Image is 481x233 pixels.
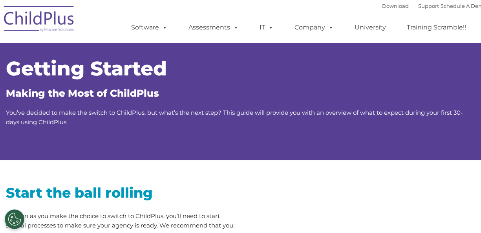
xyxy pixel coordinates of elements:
span: Getting Started [6,57,167,81]
a: Software [123,20,176,35]
a: University [347,20,394,35]
p: As soon as you make the choice to switch to ChildPlus, you’ll need to start several processes to ... [6,211,238,230]
a: Download [382,3,409,9]
a: Support [418,3,439,9]
h2: Start the ball rolling [6,184,238,202]
a: Assessments [181,20,247,35]
button: Cookies Settings [5,209,24,229]
a: Training Scramble!! [399,20,474,35]
a: Company [287,20,342,35]
a: IT [252,20,282,35]
span: Making the Most of ChildPlus [6,87,159,99]
span: You’ve decided to make the switch to ChildPlus, but what’s the next step? This guide will provide... [6,109,463,126]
